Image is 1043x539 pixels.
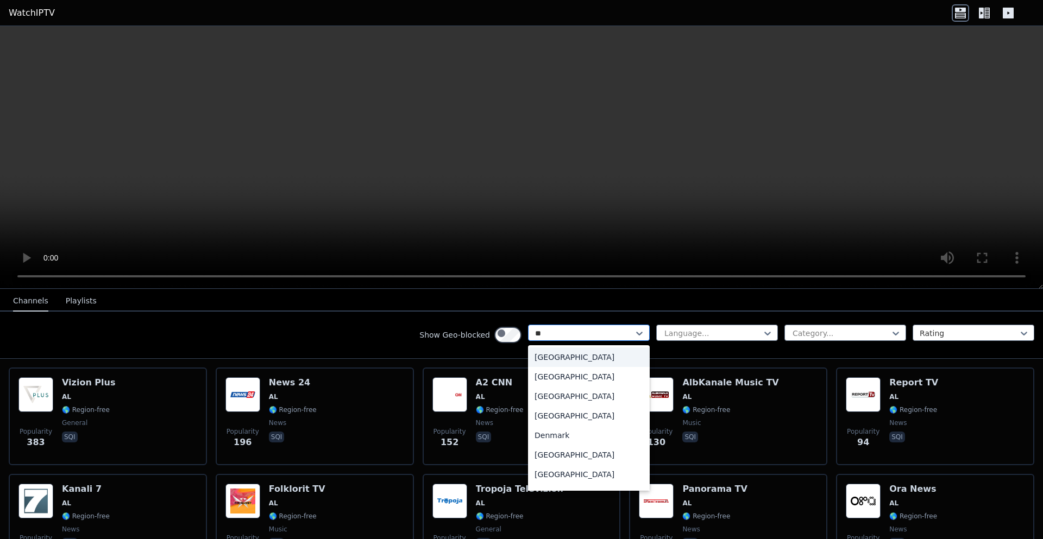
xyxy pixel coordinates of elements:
img: Kanali 7 [18,484,53,518]
span: 196 [234,436,252,449]
span: Popularity [20,427,52,436]
span: 🌎 Region-free [889,512,937,521]
span: AL [476,392,485,401]
span: 🌎 Region-free [62,512,110,521]
span: news [476,418,493,427]
img: Report TV [846,377,881,412]
span: 🌎 Region-free [269,405,317,414]
p: sqi [682,432,698,442]
span: Popularity [433,427,466,436]
span: AL [889,392,899,401]
span: AL [62,392,71,401]
span: Popularity [640,427,673,436]
span: news [889,418,907,427]
button: Channels [13,291,48,312]
span: 130 [648,436,665,449]
div: [GEOGRAPHIC_DATA] [528,367,650,386]
span: 🌎 Region-free [682,405,730,414]
span: 🌎 Region-free [682,512,730,521]
span: 383 [27,436,45,449]
span: Popularity [227,427,259,436]
span: 🌎 Region-free [476,512,524,521]
h6: Vizion Plus [62,377,115,388]
img: Tropoja Televizion [432,484,467,518]
h6: Report TV [889,377,938,388]
img: Ora News [846,484,881,518]
span: AL [682,392,692,401]
img: Vizion Plus [18,377,53,412]
span: 🌎 Region-free [476,405,524,414]
h6: Tropoja Televizion [476,484,563,494]
div: Denmark [528,426,650,445]
p: sqi [476,432,492,442]
span: AL [682,499,692,508]
span: Popularity [847,427,879,436]
span: 🌎 Region-free [889,405,937,414]
img: Panorama TV [639,484,674,518]
p: sqi [269,432,285,442]
span: AL [269,499,278,508]
div: [GEOGRAPHIC_DATA] [528,484,650,504]
h6: News 24 [269,377,317,388]
div: [GEOGRAPHIC_DATA] [528,406,650,426]
img: A2 CNN [432,377,467,412]
span: news [682,525,700,534]
span: 152 [441,436,458,449]
span: news [62,525,79,534]
span: 🌎 Region-free [269,512,317,521]
span: 🌎 Region-free [62,405,110,414]
a: WatchIPTV [9,7,55,20]
span: AL [889,499,899,508]
span: AL [62,499,71,508]
button: Playlists [66,291,97,312]
div: [GEOGRAPHIC_DATA] [528,386,650,406]
label: Show Geo-blocked [419,329,490,340]
img: Folklorit TV [225,484,260,518]
img: News 24 [225,377,260,412]
div: [GEOGRAPHIC_DATA] [528,445,650,465]
p: sqi [889,432,905,442]
h6: Folklorit TV [269,484,325,494]
span: 94 [857,436,869,449]
span: AL [269,392,278,401]
h6: Panorama TV [682,484,747,494]
span: news [269,418,286,427]
h6: A2 CNN [476,377,524,388]
span: music [682,418,701,427]
h6: Kanali 7 [62,484,110,494]
span: music [269,525,287,534]
div: [GEOGRAPHIC_DATA] [528,465,650,484]
span: general [62,418,87,427]
p: sqi [62,432,78,442]
span: AL [476,499,485,508]
h6: AlbKanale Music TV [682,377,778,388]
h6: Ora News [889,484,937,494]
img: AlbKanale Music TV [639,377,674,412]
span: general [476,525,501,534]
span: news [889,525,907,534]
div: [GEOGRAPHIC_DATA] [528,347,650,367]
